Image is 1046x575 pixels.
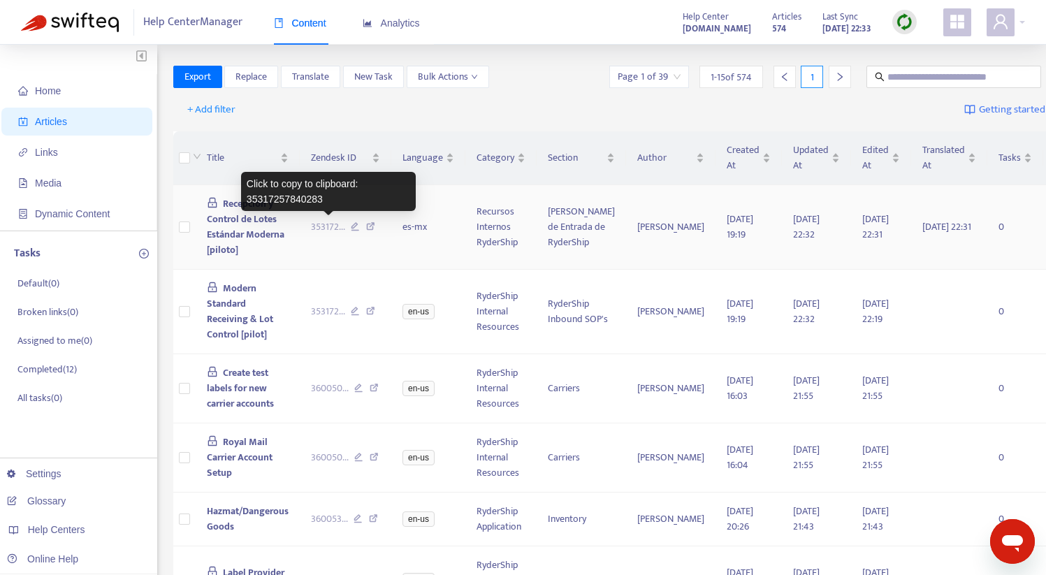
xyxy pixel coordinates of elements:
td: 0 [987,423,1043,493]
td: RyderShip Internal Resources [465,423,537,493]
span: Media [35,177,61,189]
button: Translate [281,66,340,88]
span: [DATE] 21:43 [862,503,889,534]
span: Language [402,150,443,166]
td: [PERSON_NAME] [626,354,716,423]
span: en-us [402,450,435,465]
span: home [18,86,28,96]
span: Section [548,150,604,166]
span: en-us [402,511,435,527]
iframe: Button to launch messaging window [990,519,1035,564]
span: Tasks [998,150,1021,166]
button: + Add filter [177,99,246,121]
span: [DATE] 22:31 [922,219,971,235]
span: left [780,72,790,82]
span: 360050 ... [311,450,349,465]
span: [DATE] 21:43 [793,503,820,534]
td: es-mx [391,185,465,270]
button: Export [173,66,222,88]
span: 353172 ... [311,304,345,319]
span: [DATE] 19:19 [727,211,753,242]
span: 360053 ... [311,511,348,527]
span: 1 - 15 of 574 [711,70,752,85]
a: Glossary [7,495,66,507]
img: Swifteq [21,13,119,32]
span: Export [184,69,211,85]
span: Zendesk ID [311,150,370,166]
span: down [193,152,201,161]
p: All tasks ( 0 ) [17,391,62,405]
img: sync.dc5367851b00ba804db3.png [896,13,913,31]
span: lock [207,435,218,446]
span: [DATE] 22:32 [793,211,820,242]
td: Inventory [537,493,626,546]
span: Links [35,147,58,158]
span: [DATE] 22:19 [862,296,889,327]
span: [DATE] 21:55 [862,442,889,473]
span: area-chart [363,18,372,28]
th: Edited At [851,131,911,185]
div: 1 [801,66,823,88]
span: container [18,209,28,219]
td: 0 [987,185,1043,270]
th: Tasks [987,131,1043,185]
p: Default ( 0 ) [17,276,59,291]
button: New Task [343,66,404,88]
span: down [471,73,478,80]
span: Create test labels for new carrier accounts [207,365,274,412]
span: lock [207,366,218,377]
td: Carriers [537,423,626,493]
span: [DATE] 16:04 [727,442,753,473]
td: RyderShip Inbound SOP's [537,270,626,354]
span: Royal Mail Carrier Account Setup [207,434,273,481]
button: Replace [224,66,278,88]
td: [PERSON_NAME] [626,270,716,354]
span: lock [207,197,218,208]
span: 353172 ... [311,219,345,235]
p: Broken links ( 0 ) [17,305,78,319]
span: book [274,18,284,28]
a: [DOMAIN_NAME] [683,20,751,36]
span: appstore [949,13,966,30]
span: file-image [18,178,28,188]
p: Assigned to me ( 0 ) [17,333,92,348]
th: Category [465,131,537,185]
strong: [DATE] 22:33 [822,21,871,36]
span: [DATE] 22:31 [862,211,889,242]
strong: [DOMAIN_NAME] [683,21,751,36]
span: Edited At [862,143,889,173]
span: Home [35,85,61,96]
td: [PERSON_NAME] [626,423,716,493]
td: [PERSON_NAME] [626,493,716,546]
span: [DATE] 21:55 [862,372,889,404]
span: Recepción y Control de Lotes Estándar Moderna [piloto] [207,196,284,258]
span: Help Centers [28,524,85,535]
a: Settings [7,468,61,479]
span: Updated At [793,143,829,173]
td: [PERSON_NAME] de Entrada de RyderShip [537,185,626,270]
th: Language [391,131,465,185]
img: image-link [964,104,975,115]
span: Modern Standard Receiving & Lot Control [pilot] [207,280,273,342]
span: Articles [772,9,801,24]
span: [DATE] 21:55 [793,372,820,404]
div: Click to copy to clipboard: 35317257840283 [241,172,416,211]
td: Recursos Internos RyderShip [465,185,537,270]
span: [DATE] 22:32 [793,296,820,327]
td: Carriers [537,354,626,423]
span: en-us [402,304,435,319]
span: [DATE] 20:26 [727,503,753,534]
span: Analytics [363,17,420,29]
th: Updated At [782,131,851,185]
span: [DATE] 21:55 [793,442,820,473]
span: [DATE] 19:19 [727,296,753,327]
span: 360050 ... [311,381,349,396]
span: Author [637,150,693,166]
span: Dynamic Content [35,208,110,219]
span: Replace [235,69,267,85]
span: Title [207,150,277,166]
span: Created At [727,143,760,173]
td: [PERSON_NAME] [626,185,716,270]
span: Last Sync [822,9,858,24]
span: Hazmat/Dangerous Goods [207,503,289,534]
